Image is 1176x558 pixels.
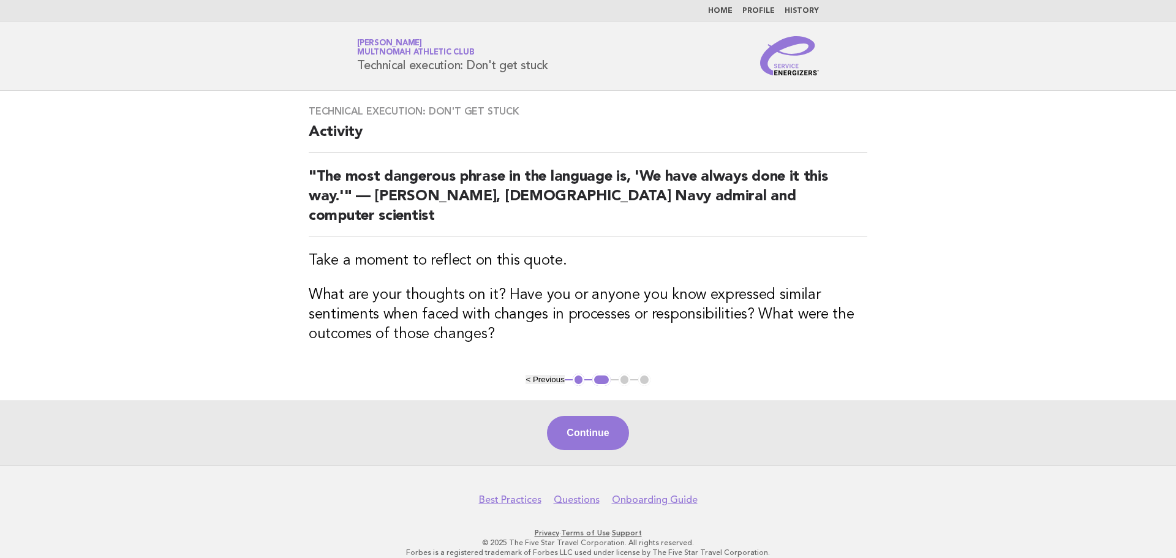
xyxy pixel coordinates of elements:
p: Forbes is a registered trademark of Forbes LLC used under license by The Five Star Travel Corpora... [213,548,963,557]
h3: Technical execution: Don't get stuck [309,105,867,118]
a: [PERSON_NAME]Multnomah Athletic Club [357,39,474,56]
span: Multnomah Athletic Club [357,49,474,57]
h3: What are your thoughts on it? Have you or anyone you know expressed similar sentiments when faced... [309,285,867,344]
h2: "The most dangerous phrase in the language is, 'We have always done it this way.'" — [PERSON_NAME... [309,167,867,236]
h2: Activity [309,123,867,153]
a: History [785,7,819,15]
button: Continue [547,416,628,450]
a: Best Practices [479,494,541,506]
a: Support [612,529,642,537]
h1: Technical execution: Don't get stuck [357,40,548,72]
a: Questions [554,494,600,506]
p: · · [213,528,963,538]
a: Onboarding Guide [612,494,698,506]
button: < Previous [526,375,564,384]
p: © 2025 The Five Star Travel Corporation. All rights reserved. [213,538,963,548]
button: 1 [573,374,585,386]
img: Service Energizers [760,36,819,75]
button: 2 [592,374,610,386]
a: Privacy [535,529,559,537]
a: Profile [742,7,775,15]
a: Terms of Use [561,529,610,537]
a: Home [708,7,733,15]
h3: Take a moment to reflect on this quote. [309,251,867,271]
